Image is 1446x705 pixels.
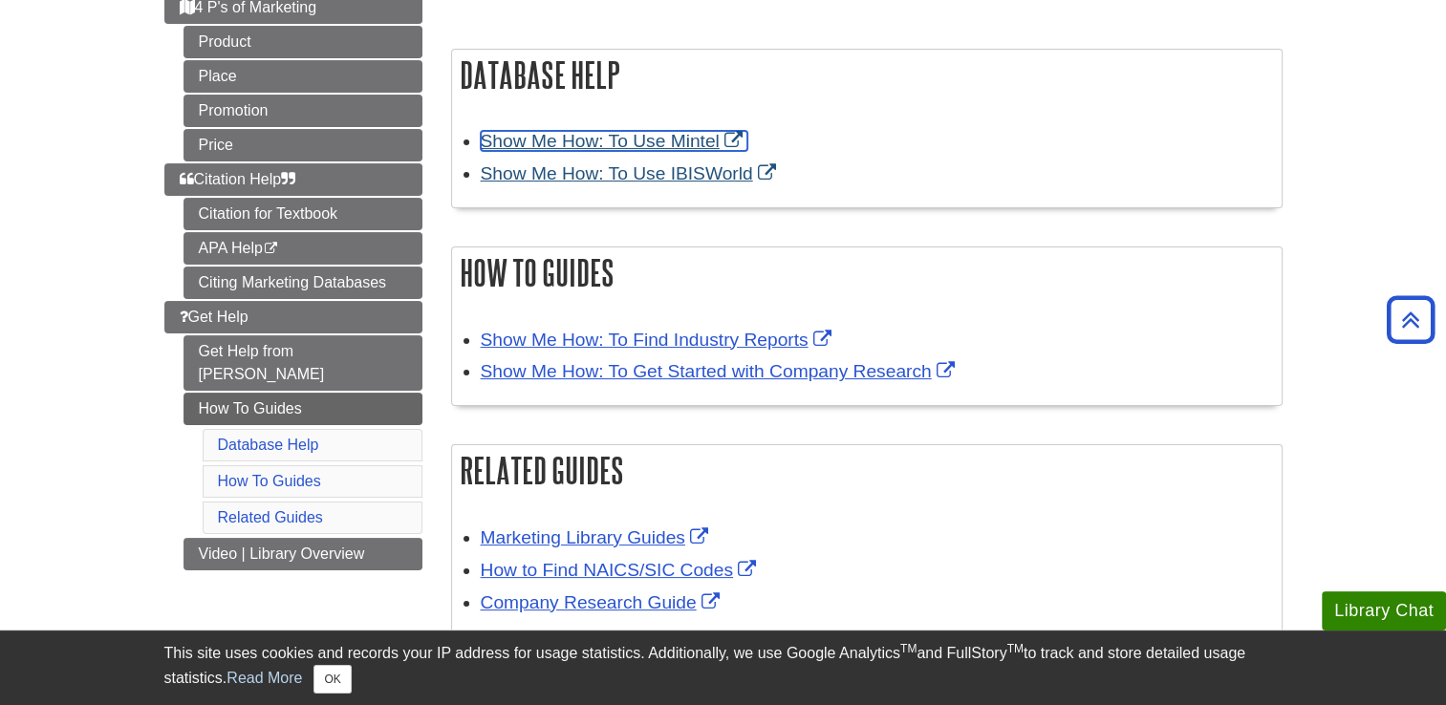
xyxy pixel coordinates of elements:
[481,592,724,612] a: Link opens in new window
[1007,642,1024,655] sup: TM
[481,560,761,580] a: Link opens in new window
[452,247,1282,298] h2: How To Guides
[183,335,422,391] a: Get Help from [PERSON_NAME]
[218,437,319,453] a: Database Help
[183,393,422,425] a: How To Guides
[180,171,296,187] span: Citation Help
[183,95,422,127] a: Promotion
[452,445,1282,496] h2: Related Guides
[164,642,1283,694] div: This site uses cookies and records your IP address for usage statistics. Additionally, we use Goo...
[900,642,917,655] sup: TM
[481,131,747,151] a: Link opens in new window
[180,309,248,325] span: Get Help
[227,670,302,686] a: Read More
[183,232,422,265] a: APA Help
[481,330,836,350] a: Link opens in new window
[183,267,422,299] a: Citing Marketing Databases
[313,665,351,694] button: Close
[218,509,323,525] a: Related Guides
[164,163,422,196] a: Citation Help
[481,163,781,183] a: Link opens in new window
[1322,591,1446,630] button: Library Chat
[481,527,713,547] a: Link opens in new window
[1380,307,1441,332] a: Back to Top
[263,243,279,255] i: This link opens in a new window
[183,26,422,58] a: Product
[183,198,422,230] a: Citation for Textbook
[452,50,1282,100] h2: Database Help
[218,473,321,489] a: How To Guides
[481,361,960,381] a: Link opens in new window
[183,60,422,93] a: Place
[164,301,422,333] a: Get Help
[183,538,422,570] a: Video | Library Overview
[183,129,422,161] a: Price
